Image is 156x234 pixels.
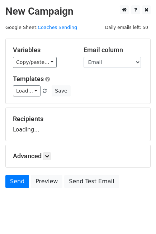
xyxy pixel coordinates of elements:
[13,46,73,54] h5: Variables
[5,25,77,30] small: Google Sheet:
[5,5,151,18] h2: New Campaign
[103,24,151,31] span: Daily emails left: 50
[64,175,119,188] a: Send Test Email
[13,85,41,96] a: Load...
[13,115,143,134] div: Loading...
[13,75,44,83] a: Templates
[52,85,70,96] button: Save
[103,25,151,30] a: Daily emails left: 50
[38,25,77,30] a: Coaches Sending
[13,115,143,123] h5: Recipients
[31,175,62,188] a: Preview
[13,57,57,68] a: Copy/paste...
[5,175,29,188] a: Send
[84,46,143,54] h5: Email column
[13,152,143,160] h5: Advanced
